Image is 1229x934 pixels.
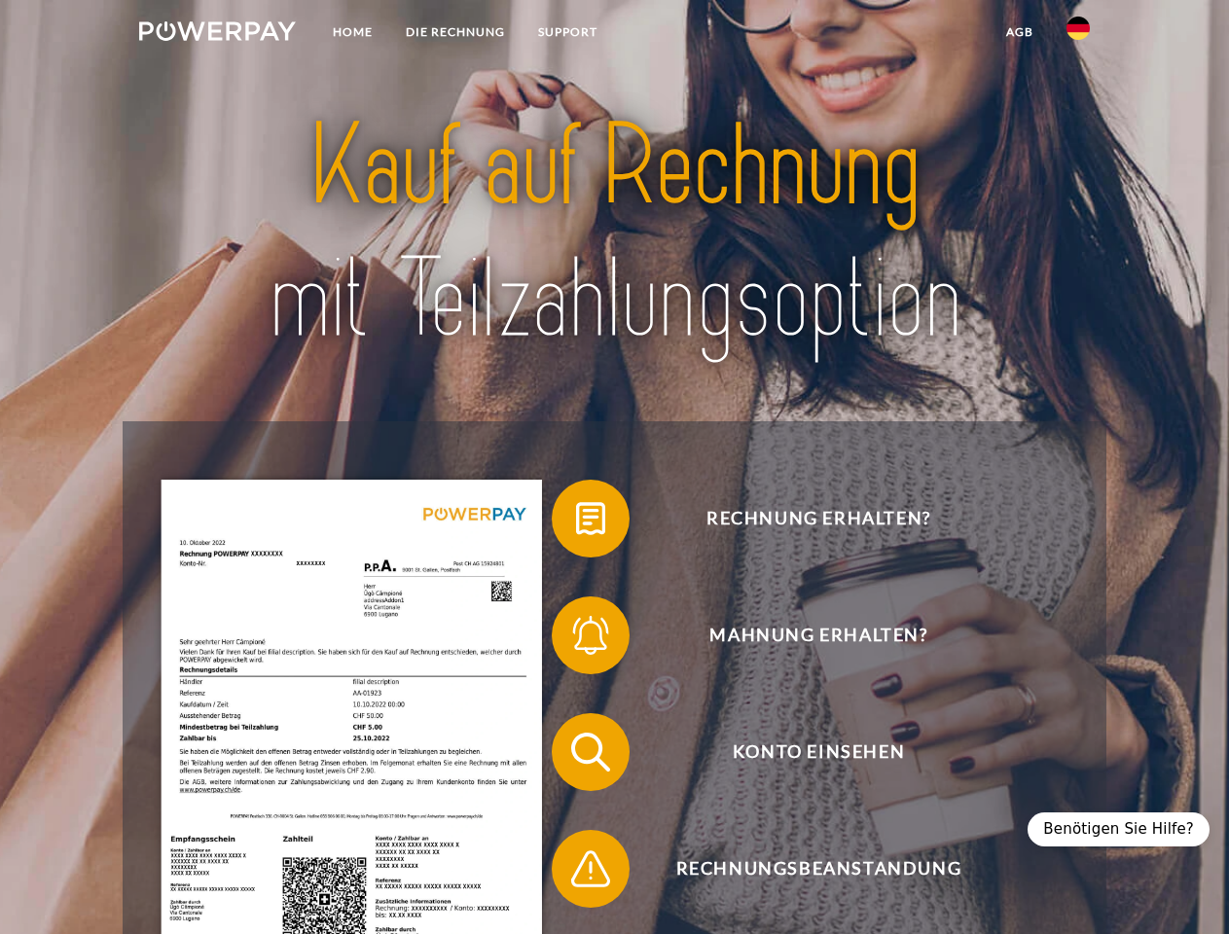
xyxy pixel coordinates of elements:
img: qb_bell.svg [566,611,615,660]
span: Rechnungsbeanstandung [580,830,1057,908]
img: qb_bill.svg [566,494,615,543]
img: logo-powerpay-white.svg [139,21,296,41]
img: title-powerpay_de.svg [186,93,1043,373]
a: SUPPORT [522,15,614,50]
span: Konto einsehen [580,713,1057,791]
div: Benötigen Sie Hilfe? [1028,812,1210,846]
span: Rechnung erhalten? [580,480,1057,557]
a: DIE RECHNUNG [389,15,522,50]
img: de [1066,17,1090,40]
img: qb_search.svg [566,728,615,776]
a: agb [990,15,1050,50]
button: Rechnungsbeanstandung [552,830,1058,908]
button: Mahnung erhalten? [552,596,1058,674]
button: Rechnung erhalten? [552,480,1058,557]
img: qb_warning.svg [566,844,615,893]
button: Konto einsehen [552,713,1058,791]
a: Home [316,15,389,50]
span: Mahnung erhalten? [580,596,1057,674]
